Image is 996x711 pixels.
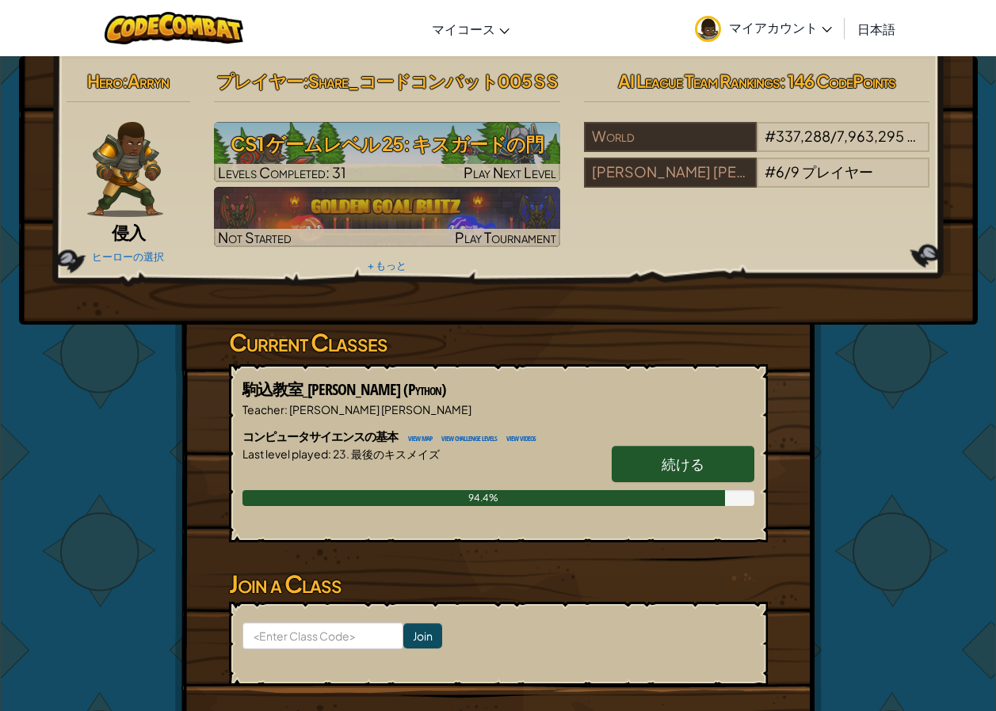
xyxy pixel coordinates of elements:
input: <Enter Class Code> [242,622,403,649]
h3: CS1 ゲームレベル 25: キスガードの門 [214,126,560,162]
span: : [284,402,288,416]
span: Hero [87,70,122,92]
span: 9 [791,162,799,181]
a: [PERSON_NAME] [PERSON_NAME]#6/9プレイヤー [584,173,930,191]
span: / [830,127,837,145]
span: コンピュータサイエンスの基本 [242,428,400,445]
span: : [122,70,128,92]
span: 337,288 [776,127,830,145]
span: 侵入 [112,221,145,243]
a: World#337,288/7,963,295プレイヤー [584,137,930,155]
a: Play Next Level [214,122,560,182]
a: view videos [498,430,536,444]
div: 94.4% [242,490,726,506]
span: Play Next Level [464,163,556,181]
span: プレイヤー [802,162,873,181]
span: Play Tournament [455,228,556,246]
div: World [584,122,757,152]
img: avatar [695,16,721,42]
span: / [784,162,791,181]
span: マイアカウント [729,19,832,36]
span: # [765,162,776,181]
input: Join [403,623,442,648]
span: 7,963,295 [837,127,904,145]
span: 続ける [662,454,704,473]
span: 駒込教室_[PERSON_NAME] [242,378,403,400]
img: Golden Goal [214,187,560,247]
img: CS1 ゲームレベル 25: キスガードの門 [214,122,560,182]
a: マイコース [424,7,517,50]
span: Levels Completed: 31 [218,163,346,181]
span: Share_コードコンバット005 S S [308,70,557,92]
span: 最後のキスメイズ [349,447,440,461]
h3: Join a Class [229,566,768,602]
span: Last level played [242,447,328,461]
a: ヒーローの選択 [92,250,164,263]
span: 6 [776,162,784,181]
span: Not Started [218,228,292,246]
span: : [303,70,308,92]
span: [PERSON_NAME] [PERSON_NAME] [288,402,471,416]
a: view challenge levels [433,430,497,444]
a: Not StartedPlay Tournament [214,187,560,247]
div: [PERSON_NAME] [PERSON_NAME] [584,158,757,188]
span: (Python) [403,378,446,400]
span: : [328,447,331,461]
span: AI League Team Rankings [618,70,780,92]
img: CodeCombat logo [105,12,243,44]
a: マイアカウント [687,3,840,53]
a: + もっと [368,259,406,272]
span: 23. [331,447,349,461]
span: マイコース [432,21,495,37]
a: 日本語 [849,7,903,50]
img: raider-pose.png [87,122,163,217]
span: 日本語 [857,21,895,37]
a: view map [400,430,432,444]
span: Arryn [128,70,169,92]
span: Teacher [242,402,284,416]
span: : 146 CodePoints [780,70,895,92]
h3: Current Classes [229,325,768,360]
span: プレイヤー [216,70,303,92]
span: # [765,127,776,145]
